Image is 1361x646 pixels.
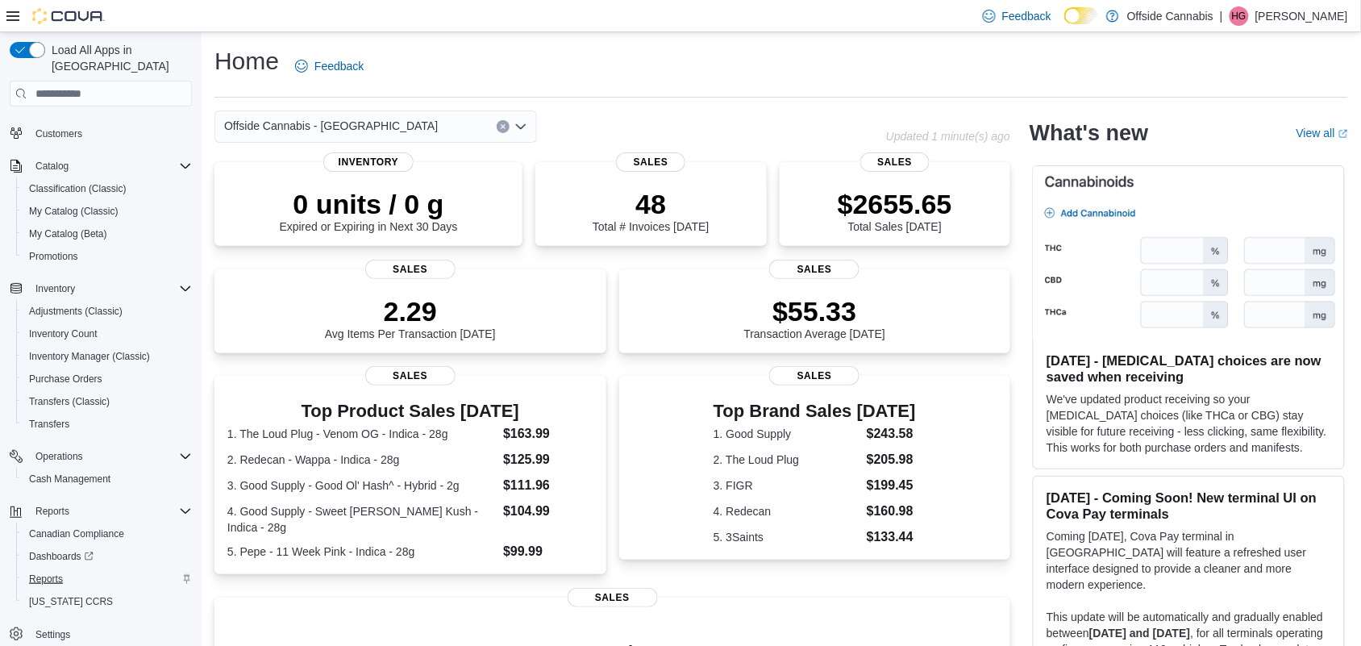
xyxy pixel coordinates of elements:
p: We've updated product receiving so your [MEDICAL_DATA] choices (like THCa or CBG) stay visible fo... [1047,391,1331,456]
dt: 5. Pepe - 11 Week Pink - Indica - 28g [227,544,497,560]
button: Settings [3,623,198,646]
span: Adjustments (Classic) [23,302,192,321]
p: | [1220,6,1223,26]
dd: $104.99 [503,502,593,521]
span: Sales [616,152,685,172]
span: Customers [35,127,82,140]
span: Transfers [23,415,192,434]
a: Feedback [289,50,370,82]
button: Canadian Compliance [16,523,198,545]
span: Purchase Orders [23,369,192,389]
a: Transfers [23,415,76,434]
dd: $160.98 [867,502,916,521]
div: Avg Items Per Transaction [DATE] [325,295,496,340]
span: Operations [29,447,192,466]
a: Purchase Orders [23,369,109,389]
span: Dashboards [29,550,94,563]
a: Reports [23,569,69,589]
dd: $163.99 [503,424,593,444]
dt: 2. Redecan - Wappa - Indica - 28g [227,452,497,468]
span: Cash Management [29,473,110,486]
span: Settings [29,624,192,644]
span: Canadian Compliance [29,527,124,540]
p: $2655.65 [838,188,952,220]
button: Transfers (Classic) [16,390,198,413]
span: My Catalog (Beta) [29,227,107,240]
button: Promotions [16,245,198,268]
a: My Catalog (Classic) [23,202,125,221]
span: Promotions [23,247,192,266]
span: Inventory Count [23,324,192,344]
h3: Top Brand Sales [DATE] [714,402,916,421]
span: Offside Cannabis - [GEOGRAPHIC_DATA] [224,116,438,135]
span: Catalog [29,156,192,176]
button: Inventory [29,279,81,298]
a: Inventory Count [23,324,104,344]
span: Inventory Manager (Classic) [29,350,150,363]
span: Inventory [323,152,414,172]
dd: $199.45 [867,476,916,495]
span: Transfers [29,418,69,431]
span: Dashboards [23,547,192,566]
a: Promotions [23,247,85,266]
p: 2.29 [325,295,496,327]
span: Feedback [314,58,364,74]
span: [US_STATE] CCRS [29,595,113,608]
span: Inventory Manager (Classic) [23,347,192,366]
span: Reports [29,573,63,586]
span: My Catalog (Classic) [29,205,119,218]
a: Classification (Classic) [23,179,133,198]
dt: 2. The Loud Plug [714,452,860,468]
a: View allExternal link [1296,127,1348,140]
dd: $111.96 [503,476,593,495]
button: Cash Management [16,468,198,490]
dt: 4. Redecan [714,503,860,519]
span: Feedback [1002,8,1051,24]
span: Load All Apps in [GEOGRAPHIC_DATA] [45,42,192,74]
span: Sales [769,260,859,279]
button: Purchase Orders [16,368,198,390]
span: Classification (Classic) [23,179,192,198]
span: Reports [35,505,69,518]
button: [US_STATE] CCRS [16,590,198,613]
span: Adjustments (Classic) [29,305,123,318]
span: Reports [23,569,192,589]
dd: $125.99 [503,450,593,469]
span: Transfers (Classic) [29,395,110,408]
p: [PERSON_NAME] [1255,6,1348,26]
div: Transaction Average [DATE] [744,295,886,340]
span: Settings [35,628,70,641]
h1: Home [214,45,279,77]
h2: What's new [1030,120,1148,146]
span: Customers [29,123,192,143]
input: Dark Mode [1064,7,1098,24]
span: Washington CCRS [23,592,192,611]
button: Inventory Count [16,323,198,345]
button: Clear input [497,120,510,133]
span: Inventory [35,282,75,295]
span: Classification (Classic) [29,182,127,195]
dt: 3. FIGR [714,477,860,494]
div: Holly Garel [1230,6,1249,26]
button: Operations [29,447,89,466]
span: Inventory Count [29,327,98,340]
span: Sales [365,260,456,279]
button: My Catalog (Classic) [16,200,198,223]
span: HG [1232,6,1247,26]
span: My Catalog (Classic) [23,202,192,221]
dd: $243.58 [867,424,916,444]
a: Canadian Compliance [23,524,131,544]
dt: 1. The Loud Plug - Venom OG - Indica - 28g [227,426,497,442]
h3: Top Product Sales [DATE] [227,402,593,421]
dd: $99.99 [503,542,593,561]
a: Customers [29,124,89,144]
button: Adjustments (Classic) [16,300,198,323]
button: Transfers [16,413,198,436]
a: My Catalog (Beta) [23,224,114,244]
span: Reports [29,502,192,521]
div: Expired or Expiring in Next 30 Days [280,188,458,233]
dt: 1. Good Supply [714,426,860,442]
button: Open list of options [514,120,527,133]
a: Transfers (Classic) [23,392,116,411]
button: Reports [3,500,198,523]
